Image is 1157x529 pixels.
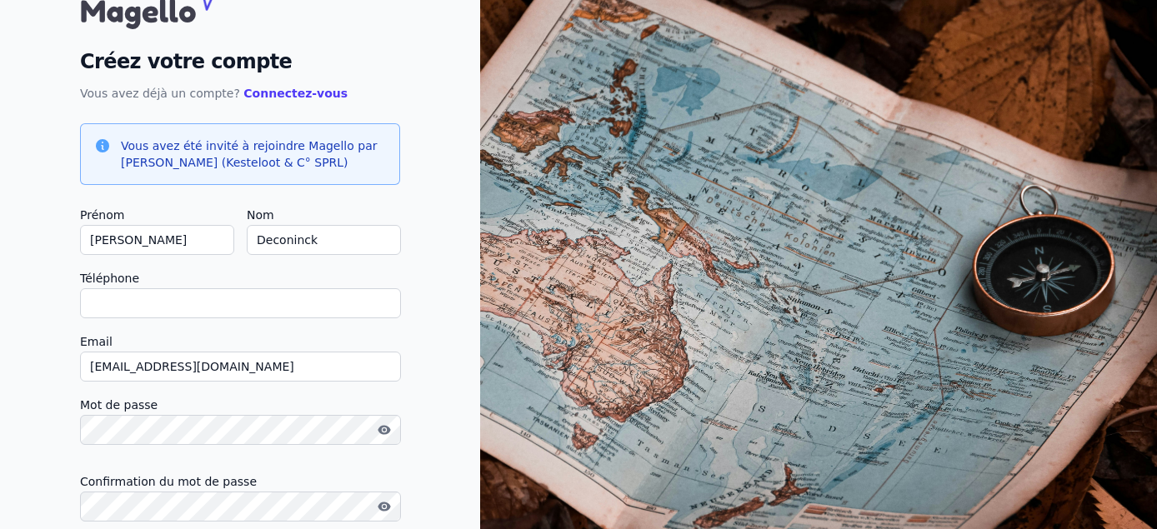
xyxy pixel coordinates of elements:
label: Confirmation du mot de passe [80,472,400,492]
label: Mot de passe [80,395,400,415]
a: Connectez-vous [243,87,348,100]
h3: Vous avez été invité à rejoindre Magello par [PERSON_NAME] (Kesteloot & C° SPRL) [121,137,386,171]
label: Téléphone [80,268,400,288]
p: Vous avez déjà un compte? [80,83,400,103]
label: Prénom [80,205,233,225]
label: Nom [247,205,400,225]
h2: Créez votre compte [80,47,400,77]
label: Email [80,332,400,352]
